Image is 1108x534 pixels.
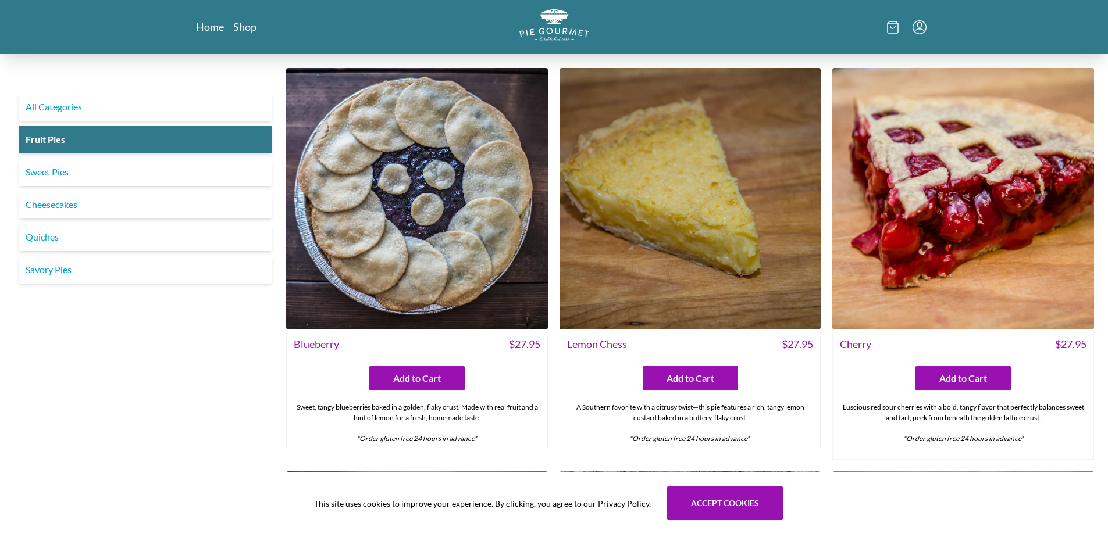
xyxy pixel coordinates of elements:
[939,371,987,385] span: Add to Cart
[369,366,465,390] button: Add to Cart
[833,397,1093,459] div: Luscious red sour cherries with a bold, tangy flavor that perfectly balances sweet and tart, peek...
[667,486,783,520] button: Accept cookies
[196,20,224,34] a: Home
[19,256,272,284] a: Savory Pies
[832,68,1094,329] img: Cherry
[519,9,589,41] img: logo
[782,336,813,352] span: $ 27.95
[903,434,1024,443] em: *Order gluten free 24 hours in advance*
[840,336,871,352] span: Cherry
[915,366,1011,390] button: Add to Cart
[667,371,714,385] span: Add to Cart
[913,20,927,34] button: Menu
[287,397,547,449] div: Sweet, tangy blueberries baked in a golden, flaky crust. Made with real fruit and a hint of lemon...
[19,93,272,121] a: All Categories
[643,366,738,390] button: Add to Cart
[560,68,821,329] img: Lemon Chess
[233,20,256,34] a: Shop
[19,126,272,153] a: Fruit Pies
[629,434,750,443] em: *Order gluten free 24 hours in advance*
[19,223,272,251] a: Quiches
[560,397,821,449] div: A Southern favorite with a citrusy twist—this pie features a rich, tangy lemon custard baked in a...
[294,336,339,352] span: Blueberry
[519,9,589,45] a: Logo
[509,336,540,352] span: $ 27.95
[393,371,441,385] span: Add to Cart
[19,191,272,218] a: Cheesecakes
[314,497,651,510] span: This site uses cookies to improve your experience. By clicking, you agree to our Privacy Policy.
[1055,336,1086,352] span: $ 27.95
[286,68,548,329] img: Blueberry
[19,158,272,186] a: Sweet Pies
[567,336,627,352] span: Lemon Chess
[357,434,477,443] em: *Order gluten free 24 hours in advance*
